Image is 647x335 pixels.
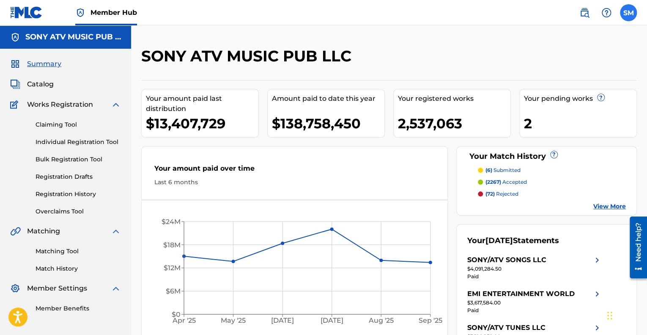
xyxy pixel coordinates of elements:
tspan: $6M [166,287,181,295]
img: Catalog [10,79,20,89]
tspan: Apr '25 [172,316,196,324]
img: right chevron icon [592,255,602,265]
a: SONY/ATV SONGS LLCright chevron icon$4,091,284.50Paid [467,255,602,280]
a: Match History [36,264,121,273]
div: 2,537,063 [398,114,510,133]
span: Catalog [27,79,54,89]
span: Member Hub [90,8,137,17]
a: (2267) accepted [478,178,626,186]
div: SONY/ATV SONGS LLC [467,255,546,265]
div: Paid [467,307,602,314]
div: 2 [524,114,636,133]
img: expand [111,100,121,110]
tspan: [DATE] [321,316,343,324]
span: Summary [27,59,61,69]
tspan: [DATE] [271,316,294,324]
div: EMI ENTERTAINMENT WORLD [467,289,575,299]
a: Registration Drafts [36,172,121,181]
img: Matching [10,226,21,236]
a: Matching Tool [36,247,121,256]
a: (72) rejected [478,190,626,198]
tspan: $0 [172,310,181,318]
tspan: $12M [164,264,181,272]
a: SummarySummary [10,59,61,69]
img: right chevron icon [592,323,602,333]
div: Your Match History [467,151,626,162]
iframe: Chat Widget [605,294,647,335]
a: Member Benefits [36,304,121,313]
a: Public Search [576,4,593,21]
div: SONY/ATV TUNES LLC [467,323,546,333]
div: Amount paid to date this year [272,94,384,104]
p: submitted [485,166,521,174]
img: Summary [10,59,20,69]
div: $4,091,284.50 [467,265,602,273]
a: CatalogCatalog [10,79,54,89]
img: Accounts [10,32,20,42]
a: Claiming Tool [36,120,121,129]
div: Last 6 months [154,178,435,187]
a: Registration History [36,190,121,199]
span: (2267) [485,179,501,185]
div: Help [598,4,615,21]
span: [DATE] [485,236,513,245]
h5: SONY ATV MUSIC PUB LLC [25,32,121,42]
tspan: $18M [163,241,181,249]
img: expand [111,283,121,293]
img: Member Settings [10,283,20,293]
div: Your amount paid last distribution [146,94,258,114]
a: Individual Registration Tool [36,138,121,147]
div: $13,407,729 [146,114,258,133]
a: EMI ENTERTAINMENT WORLDright chevron icon$3,617,584.00Paid [467,289,602,314]
div: Your pending works [524,94,636,104]
div: Paid [467,273,602,280]
span: ? [551,151,557,158]
img: Top Rightsholder [75,8,85,18]
div: User Menu [620,4,637,21]
h2: SONY ATV MUSIC PUB LLC [141,47,356,66]
div: Your amount paid over time [154,163,435,178]
tspan: May '25 [221,316,246,324]
div: Your Statements [467,235,559,246]
p: rejected [485,190,518,198]
span: (72) [485,191,495,197]
span: Member Settings [27,283,87,293]
span: (6) [485,167,492,173]
span: ? [598,94,604,101]
tspan: Aug '25 [368,316,394,324]
div: $138,758,450 [272,114,384,133]
img: right chevron icon [592,289,602,299]
a: Overclaims Tool [36,207,121,216]
tspan: Sep '25 [419,316,442,324]
tspan: $24M [162,218,181,226]
img: help [601,8,611,18]
a: Bulk Registration Tool [36,155,121,164]
span: Matching [27,226,60,236]
div: Your registered works [398,94,510,104]
img: expand [111,226,121,236]
div: $3,617,584.00 [467,299,602,307]
div: Drag [607,303,612,328]
a: (6) submitted [478,166,626,174]
img: search [579,8,589,18]
span: Works Registration [27,100,93,110]
iframe: Resource Center [623,213,647,281]
p: accepted [485,178,527,186]
img: MLC Logo [10,6,43,19]
a: View More [593,202,626,211]
img: Works Registration [10,100,21,110]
